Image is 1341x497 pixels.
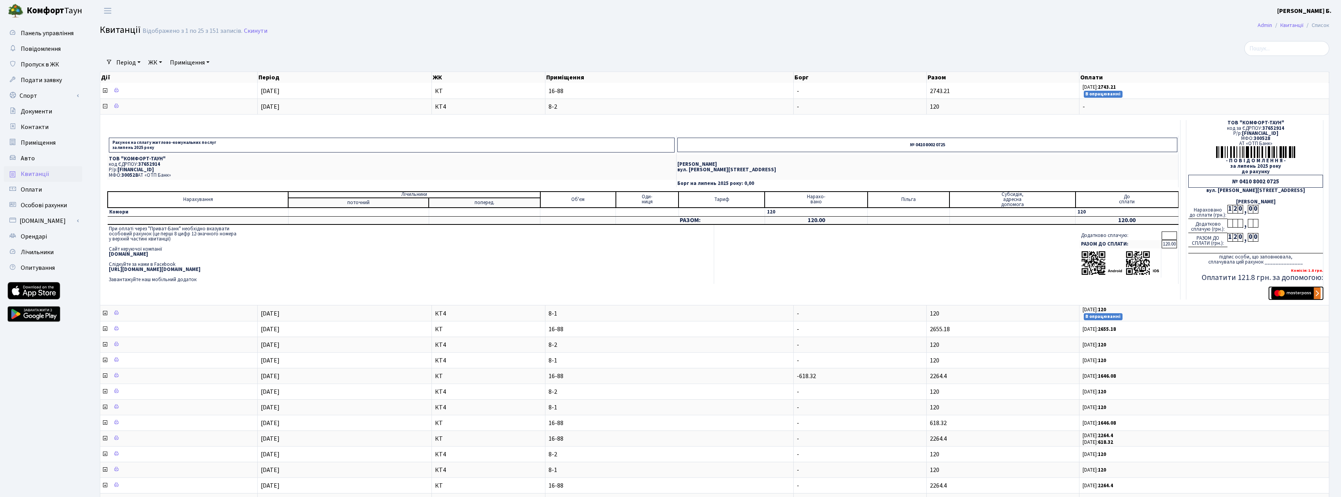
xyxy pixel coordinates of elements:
[435,451,542,458] span: КТ4
[4,166,82,182] a: Квитанції
[435,420,542,426] span: КТ
[21,232,47,241] span: Орендарі
[117,166,154,173] span: [FINANCIAL_ID]
[261,341,280,349] span: [DATE]
[1243,205,1248,214] div: ,
[288,192,540,198] td: Лічильники
[930,403,939,412] span: 120
[21,154,35,163] span: Авто
[1098,357,1106,364] b: 120
[21,185,42,194] span: Оплати
[1098,388,1106,395] b: 120
[1083,357,1106,364] small: [DATE]:
[1280,21,1303,29] a: Квитанції
[1098,341,1106,348] b: 120
[1277,7,1332,15] b: [PERSON_NAME] Б.
[435,467,542,473] span: КТ4
[261,403,280,412] span: [DATE]
[261,87,280,95] span: [DATE]
[1083,326,1116,333] small: [DATE]:
[927,72,1079,83] th: Разом
[27,4,82,18] span: Таун
[1291,267,1323,273] b: Комісія: 1.8 грн.
[616,192,679,208] td: Оди- ниця
[21,170,49,178] span: Квитанції
[549,404,791,411] span: 8-1
[27,4,64,17] b: Комфорт
[4,182,82,197] a: Оплати
[4,135,82,151] a: Приміщення
[1233,205,1238,214] div: 2
[930,325,950,334] span: 2655.18
[1098,451,1106,458] b: 120
[1271,287,1321,299] img: Masterpass
[1227,205,1233,214] div: 1
[1233,233,1238,242] div: 2
[1079,72,1329,83] th: Оплати
[109,251,148,258] b: [DOMAIN_NAME]
[21,107,52,116] span: Документи
[100,23,141,37] span: Квитанції
[797,372,816,380] span: -618.32
[549,357,791,364] span: 8-1
[1303,21,1329,30] li: Список
[258,72,432,83] th: Період
[549,483,791,489] span: 16-88
[930,466,939,474] span: 120
[4,213,82,229] a: [DOMAIN_NAME]
[1083,306,1106,313] small: [DATE]:
[549,420,791,426] span: 16-88
[261,450,280,459] span: [DATE]
[1076,216,1179,224] td: 120.00
[1098,326,1116,333] b: 2655.18
[1248,233,1253,242] div: 0
[1079,231,1161,240] td: Додатково сплачую:
[1262,125,1284,132] span: 37652914
[1188,158,1323,163] div: - П О В І Д О М Л Е Н Н Я -
[261,372,280,380] span: [DATE]
[435,310,542,317] span: КТ4
[1098,482,1113,489] b: 2264.4
[1098,306,1106,313] b: 120
[797,450,799,459] span: -
[545,72,794,83] th: Приміщення
[435,483,542,489] span: КТ
[4,151,82,166] a: Авто
[1098,420,1116,427] b: 1646.08
[435,88,542,94] span: КТ
[109,138,675,153] p: Рахунок на сплату житлово-комунальних послуг за липень 2025 року
[1083,432,1113,439] small: [DATE]:
[4,104,82,119] a: Документи
[797,341,799,349] span: -
[8,3,23,19] img: logo.png
[1253,205,1258,214] div: 0
[113,56,144,69] a: Період
[109,266,200,273] b: [URL][DOMAIN_NAME][DOMAIN_NAME]
[1083,104,1326,110] span: -
[930,341,939,349] span: 120
[109,173,675,178] p: МФО: АТ «ОТП Банк»
[4,72,82,88] a: Подати заявку
[677,138,1177,152] p: № 0410 8002 0725
[1188,164,1323,169] div: за липень 2025 року
[1083,451,1106,458] small: [DATE]:
[1083,373,1116,380] small: [DATE]:
[435,389,542,395] span: КТ4
[288,198,429,208] td: поточний
[21,29,74,38] span: Панель управління
[4,197,82,213] a: Особові рахунки
[4,244,82,260] a: Лічильники
[4,260,82,276] a: Опитування
[261,356,280,365] span: [DATE]
[98,4,117,17] button: Переключити навігацію
[549,104,791,110] span: 8-2
[1188,126,1323,131] div: код за ЄДРПОУ:
[138,161,160,168] span: 37652914
[1188,175,1323,188] div: № 0410 8002 0725
[1162,240,1177,248] td: 120.00
[1083,341,1106,348] small: [DATE]:
[1084,91,1123,98] small: В опрацюванні
[549,373,791,379] span: 16-88
[930,481,947,490] span: 2264.4
[765,192,868,208] td: Нарахо- вано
